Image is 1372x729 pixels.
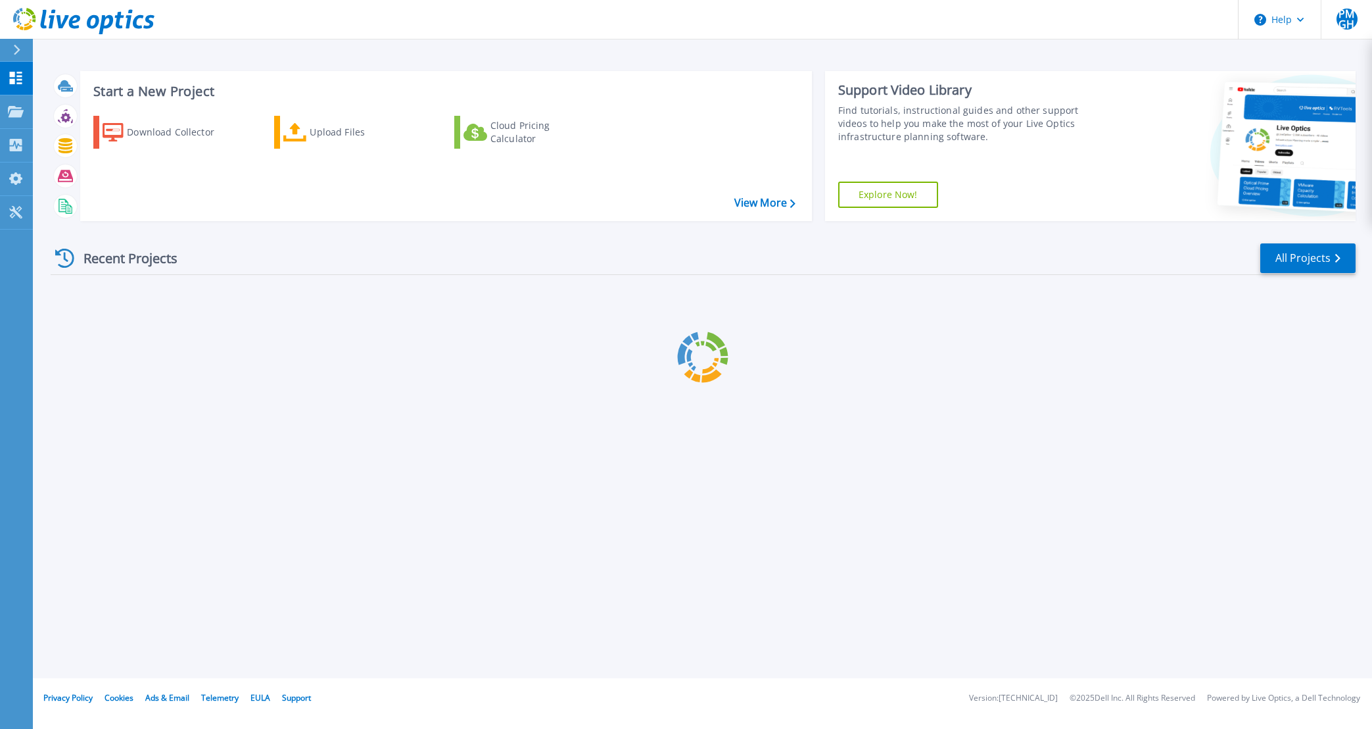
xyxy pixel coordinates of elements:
[93,116,240,149] a: Download Collector
[838,82,1110,99] div: Support Video Library
[1260,243,1356,273] a: All Projects
[734,197,795,209] a: View More
[969,694,1058,703] li: Version: [TECHNICAL_ID]
[43,692,93,703] a: Privacy Policy
[454,116,601,149] a: Cloud Pricing Calculator
[105,692,133,703] a: Cookies
[838,104,1110,143] div: Find tutorials, instructional guides and other support videos to help you make the most of your L...
[127,119,232,145] div: Download Collector
[201,692,239,703] a: Telemetry
[1207,694,1360,703] li: Powered by Live Optics, a Dell Technology
[282,692,311,703] a: Support
[274,116,421,149] a: Upload Files
[1337,9,1358,30] span: PMGH
[310,119,415,145] div: Upload Files
[145,692,189,703] a: Ads & Email
[838,182,938,208] a: Explore Now!
[93,84,795,99] h3: Start a New Project
[250,692,270,703] a: EULA
[490,119,596,145] div: Cloud Pricing Calculator
[51,242,195,274] div: Recent Projects
[1070,694,1195,703] li: © 2025 Dell Inc. All Rights Reserved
